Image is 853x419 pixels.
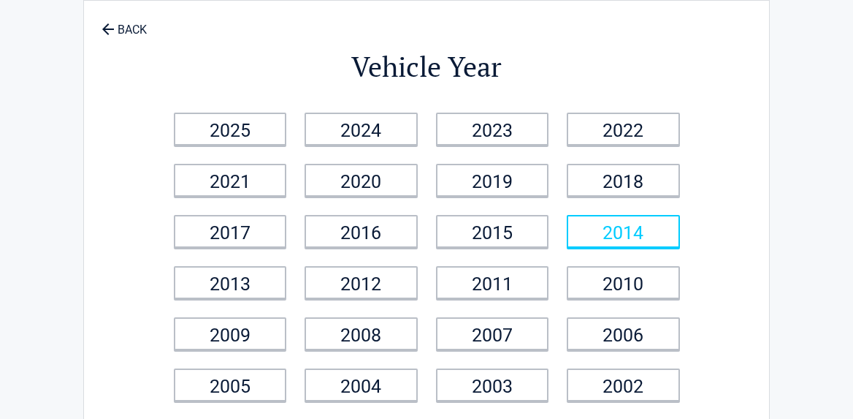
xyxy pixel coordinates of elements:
[305,369,418,401] a: 2004
[567,164,680,197] a: 2018
[436,369,549,401] a: 2003
[174,369,287,401] a: 2005
[174,317,287,350] a: 2009
[99,10,150,36] a: BACK
[174,164,287,197] a: 2021
[164,48,689,86] h2: Vehicle Year
[305,113,418,146] a: 2024
[305,266,418,299] a: 2012
[305,215,418,248] a: 2016
[436,113,549,146] a: 2023
[567,113,680,146] a: 2022
[436,164,549,197] a: 2019
[567,317,680,350] a: 2006
[174,113,287,146] a: 2025
[305,317,418,350] a: 2008
[567,266,680,299] a: 2010
[436,266,549,299] a: 2011
[305,164,418,197] a: 2020
[436,215,549,248] a: 2015
[174,266,287,299] a: 2013
[174,215,287,248] a: 2017
[436,317,549,350] a: 2007
[567,369,680,401] a: 2002
[567,215,680,248] a: 2014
